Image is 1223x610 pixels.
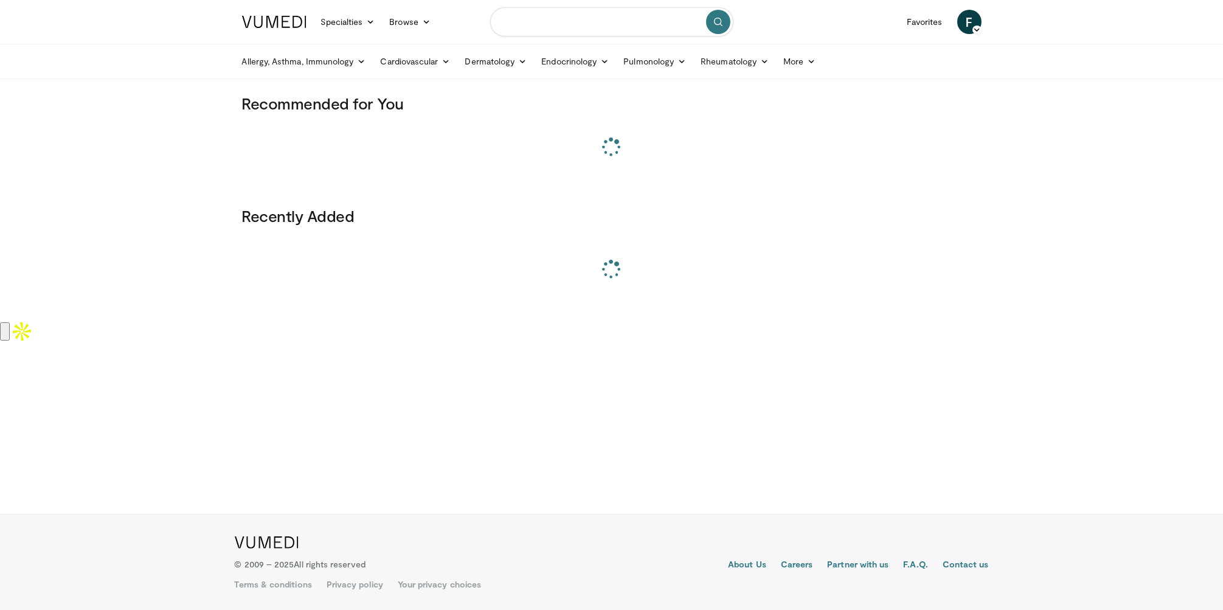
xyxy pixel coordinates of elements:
span: All rights reserved [294,559,365,569]
img: Apollo [10,319,34,344]
a: Dermatology [458,49,535,74]
img: VuMedi Logo [235,536,299,549]
a: F.A.Q. [903,558,927,573]
a: Endocrinology [534,49,616,74]
a: Your privacy choices [398,578,481,591]
a: Careers [781,558,813,573]
a: Favorites [899,10,950,34]
h3: Recently Added [242,206,982,226]
a: Terms & conditions [235,578,312,591]
p: © 2009 – 2025 [235,558,366,570]
a: About Us [728,558,766,573]
a: Rheumatology [693,49,776,74]
a: Cardiovascular [373,49,457,74]
a: Privacy policy [327,578,383,591]
input: Search topics, interventions [490,7,733,36]
a: Pulmonology [616,49,693,74]
a: F [957,10,982,34]
a: Contact us [943,558,989,573]
img: VuMedi Logo [242,16,307,28]
h3: Recommended for You [242,94,982,113]
a: Partner with us [827,558,889,573]
a: Allergy, Asthma, Immunology [235,49,373,74]
a: More [776,49,823,74]
a: Browse [382,10,438,34]
a: Specialties [314,10,383,34]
